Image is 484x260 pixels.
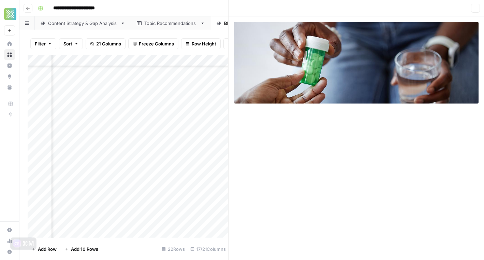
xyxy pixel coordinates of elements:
button: Add 10 Rows [61,244,102,255]
button: Row Height [181,38,221,49]
a: Topic Recommendations [131,16,211,30]
a: Usage [4,235,15,246]
span: Add Row [38,246,57,252]
span: Filter [35,40,46,47]
span: Sort [63,40,72,47]
button: Freeze Columns [128,38,178,49]
a: Opportunities [4,71,15,82]
div: Content Strategy & Gap Analysis [48,20,118,27]
div: Blogs [224,20,236,27]
span: Add 10 Rows [71,246,98,252]
button: Help + Support [4,246,15,257]
a: Settings [4,224,15,235]
div: ⌘M [22,240,34,247]
a: Blogs [211,16,249,30]
img: Row/Cell [234,22,479,104]
button: 21 Columns [86,38,126,49]
a: Browse [4,49,15,60]
button: Filter [30,38,56,49]
img: Xponent21 Logo [4,8,16,20]
span: 21 Columns [96,40,121,47]
div: Topic Recommendations [144,20,197,27]
div: 17/21 Columns [188,244,229,255]
a: Your Data [4,82,15,93]
button: Workspace: Xponent21 [4,5,15,23]
button: Add Row [28,244,61,255]
div: 22 Rows [159,244,188,255]
span: Freeze Columns [139,40,174,47]
a: Home [4,38,15,49]
a: Content Strategy & Gap Analysis [35,16,131,30]
a: Insights [4,60,15,71]
span: Row Height [192,40,216,47]
button: Sort [59,38,83,49]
